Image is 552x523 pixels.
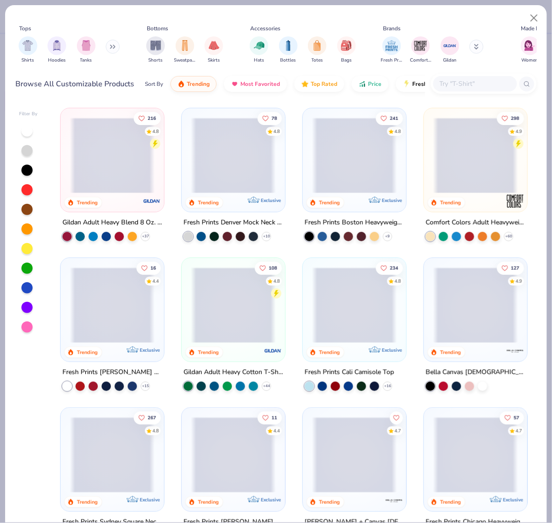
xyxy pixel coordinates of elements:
img: Gildan logo [264,342,282,360]
img: Skirts Image [209,40,219,51]
button: Like [497,261,524,274]
button: filter button [410,36,431,64]
img: Totes Image [312,40,322,51]
span: Women [522,57,538,64]
span: 108 [269,265,277,270]
button: filter button [308,36,327,64]
button: Like [500,411,524,424]
div: filter for Comfort Colors [410,36,431,64]
button: filter button [381,36,402,64]
img: Gildan logo [143,192,161,210]
button: filter button [279,36,298,64]
span: Most Favorited [240,80,280,88]
div: Fresh Prints Denver Mock Neck Heavyweight Sweatshirt [184,217,283,229]
span: Exclusive [140,347,160,353]
span: Shorts [149,57,163,64]
div: Gildan Adult Heavy Blend 8 Oz. 50/50 Hooded Sweatshirt [62,217,162,229]
img: flash.gif [403,80,410,88]
div: Made For [521,24,545,33]
span: + 37 [142,234,149,239]
button: filter button [441,36,459,64]
img: Bags Image [341,40,351,51]
img: Shorts Image [150,40,161,51]
button: Like [258,411,282,424]
div: filter for Sweatpants [174,36,196,64]
span: + 9 [385,234,390,239]
img: Women Image [525,40,535,51]
button: filter button [48,36,66,64]
div: 4.9 [516,128,522,135]
button: Top Rated [294,76,344,92]
img: TopRated.gif [301,80,309,88]
div: 4.4 [152,278,159,285]
img: Fresh Prints Image [385,39,399,53]
span: Sweatpants [174,57,196,64]
button: Like [258,112,282,125]
span: Hats [254,57,264,64]
div: Fresh Prints [PERSON_NAME] Fit [PERSON_NAME] Shirt with Stripes [62,367,162,378]
div: filter for Bags [337,36,356,64]
div: filter for Skirts [204,36,223,64]
img: Gildan Image [443,39,457,53]
div: Filter By [19,111,38,118]
span: + 15 [142,384,149,389]
button: filter button [204,36,223,64]
span: 298 [511,116,519,120]
span: 127 [511,265,519,270]
span: Tanks [80,57,92,64]
button: filter button [521,36,539,64]
div: filter for Hats [250,36,268,64]
span: Exclusive [261,197,281,203]
button: Trending [170,76,217,92]
div: Accessories [251,24,281,33]
span: Price [368,80,382,88]
span: + 60 [505,234,512,239]
button: Like [497,112,524,125]
div: Gildan Adult Heavy Cotton T-Shirt [184,367,283,378]
span: Skirts [208,57,220,64]
span: 16 [150,265,156,270]
img: Hoodies Image [52,40,62,51]
img: Bella + Canvas logo [506,342,525,360]
div: 4.8 [273,278,280,285]
img: Shirts Image [22,40,33,51]
button: filter button [146,36,165,64]
div: 4.4 [273,427,280,434]
img: Comfort Colors Image [414,39,428,53]
button: Like [376,261,403,274]
span: + 16 [384,384,391,389]
span: Hoodies [48,57,66,64]
div: 4.7 [395,427,401,434]
span: Trending [187,80,210,88]
div: 4.8 [152,427,159,434]
input: Try "T-Shirt" [439,78,511,89]
button: Most Favorited [224,76,287,92]
div: filter for Totes [308,36,327,64]
div: Fresh Prints Cali Camisole Top [305,367,394,378]
div: 4.8 [395,278,401,285]
div: 4.9 [516,278,522,285]
span: Gildan [443,57,457,64]
button: filter button [337,36,356,64]
button: Like [255,261,282,274]
img: most_fav.gif [231,80,239,88]
div: 4.8 [152,128,159,135]
span: Top Rated [311,80,337,88]
div: filter for Shorts [146,36,165,64]
div: Bottoms [147,24,169,33]
button: filter button [174,36,196,64]
div: 4.7 [516,427,522,434]
div: Tops [19,24,31,33]
div: filter for Tanks [77,36,95,64]
div: Brands [383,24,401,33]
div: filter for Hoodies [48,36,66,64]
span: Totes [312,57,323,64]
span: Bags [341,57,352,64]
button: Like [134,112,161,125]
div: 4.8 [395,128,401,135]
span: Fresh Prints [381,57,402,64]
span: + 44 [263,384,270,389]
button: filter button [77,36,95,64]
span: Exclusive [261,497,281,503]
button: filter button [19,36,37,64]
